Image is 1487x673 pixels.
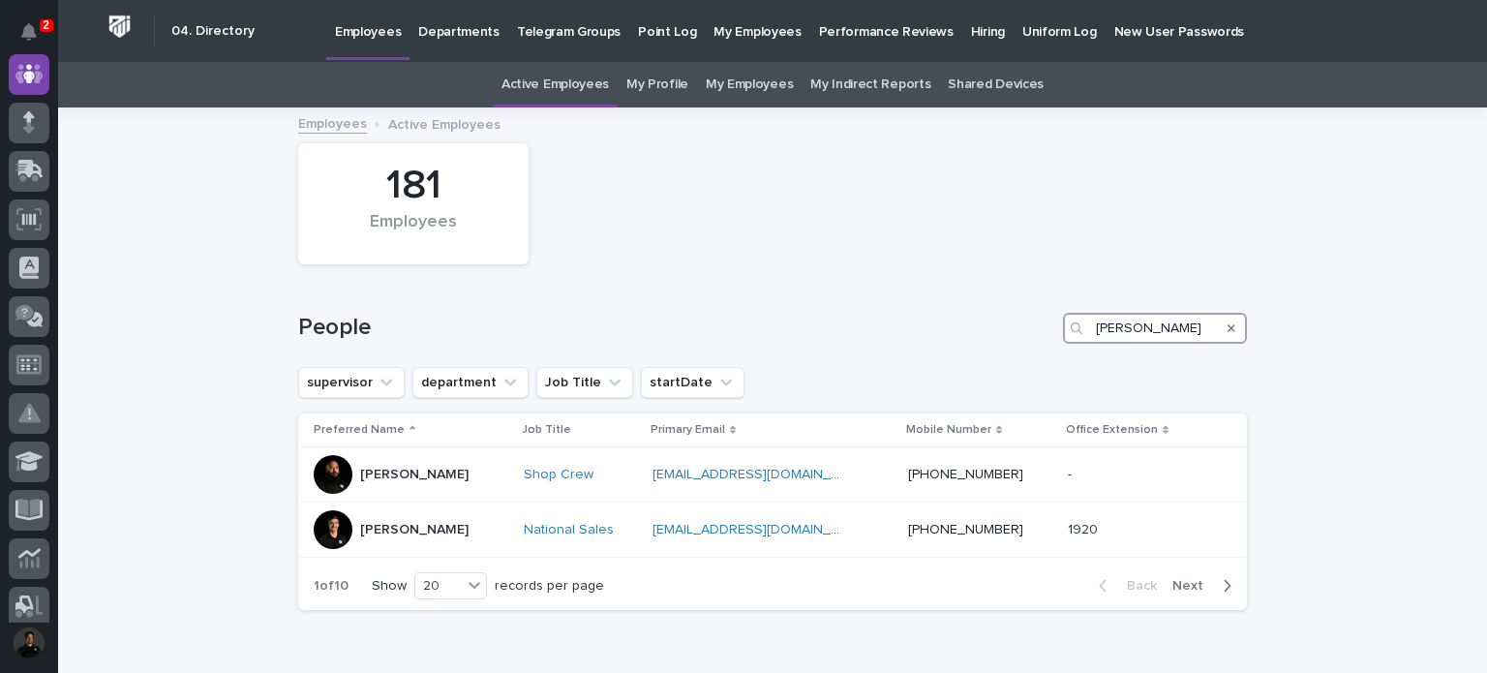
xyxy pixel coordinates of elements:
tr: [PERSON_NAME]Shop Crew [EMAIL_ADDRESS][DOMAIN_NAME] [PHONE_NUMBER]-- [298,447,1247,503]
p: Job Title [522,419,571,441]
p: Mobile Number [906,419,991,441]
p: [PERSON_NAME] [360,467,469,483]
button: Job Title [536,367,633,398]
p: [PERSON_NAME] [360,522,469,538]
button: supervisor [298,367,405,398]
a: [PHONE_NUMBER] [908,523,1023,536]
a: My Profile [626,62,688,107]
div: Notifications2 [24,23,49,54]
span: Back [1115,579,1157,593]
a: Active Employees [501,62,609,107]
p: records per page [495,578,604,595]
p: Office Extension [1066,419,1158,441]
button: Next [1165,577,1247,595]
p: - [1068,463,1076,483]
button: Back [1083,577,1165,595]
div: 181 [331,162,496,210]
div: 20 [415,576,462,597]
a: National Sales [524,522,614,538]
button: department [412,367,529,398]
h1: People [298,314,1055,342]
p: Active Employees [388,112,501,134]
span: Next [1172,579,1215,593]
button: users-avatar [9,623,49,663]
img: Workspace Logo [102,9,137,45]
p: 1 of 10 [298,563,364,610]
a: My Indirect Reports [810,62,930,107]
p: Preferred Name [314,419,405,441]
h2: 04. Directory [171,23,255,40]
p: 2 [43,18,49,32]
a: Employees [298,111,367,134]
input: Search [1063,313,1247,344]
button: Notifications [9,12,49,52]
a: Shop Crew [524,467,593,483]
a: [EMAIL_ADDRESS][DOMAIN_NAME] [652,523,871,536]
a: [EMAIL_ADDRESS][DOMAIN_NAME] [652,468,871,481]
a: Shared Devices [948,62,1044,107]
a: My Employees [706,62,793,107]
tr: [PERSON_NAME]National Sales [EMAIL_ADDRESS][DOMAIN_NAME] [PHONE_NUMBER]19201920 [298,503,1247,558]
p: 1920 [1068,518,1102,538]
p: Show [372,578,407,595]
div: Employees [331,212,496,253]
p: Primary Email [651,419,725,441]
button: startDate [641,367,744,398]
a: [PHONE_NUMBER] [908,468,1023,481]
